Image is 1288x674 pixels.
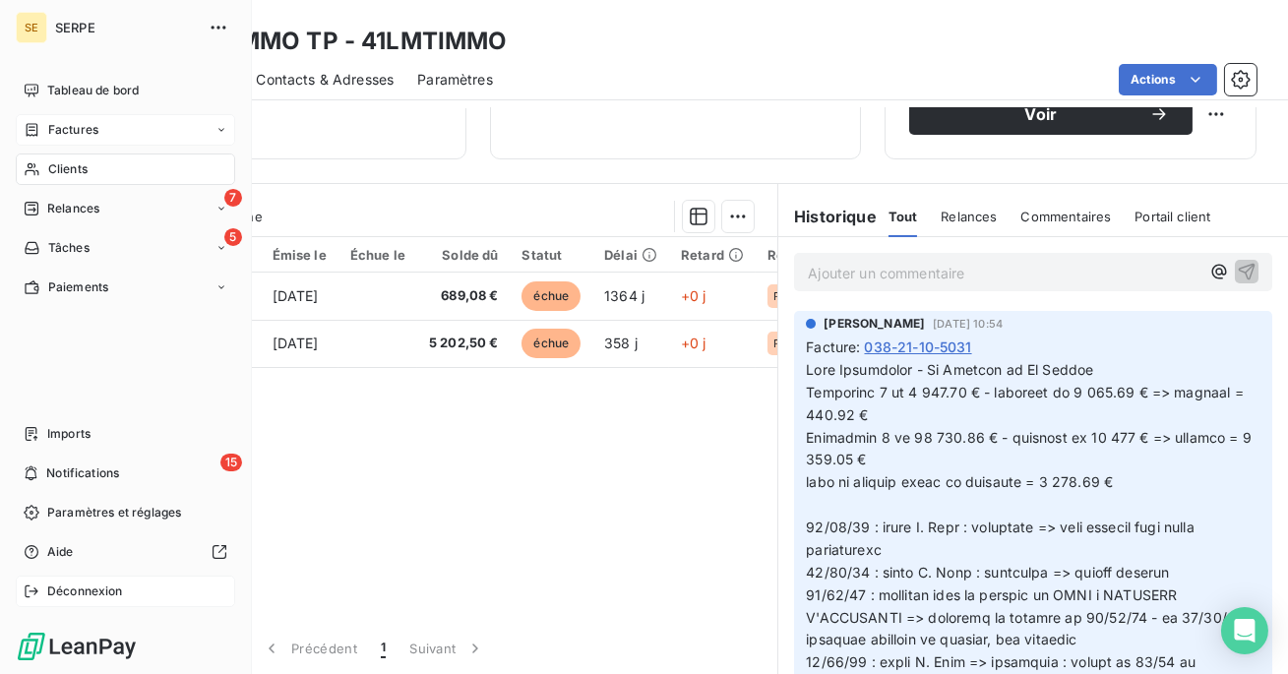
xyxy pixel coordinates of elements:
div: SE [16,12,47,43]
span: 7 [224,189,242,207]
span: Paiements [48,278,108,296]
span: Relances [47,200,99,217]
a: 7Relances [16,193,235,224]
div: Région [767,247,813,263]
span: Imports [47,425,91,443]
span: [DATE] [273,335,319,351]
span: Commentaires [1021,209,1112,224]
div: Retard [681,247,744,263]
span: [DATE] [273,287,319,304]
span: PACA [773,337,804,349]
span: Paramètres et réglages [47,504,181,521]
span: Portail client [1135,209,1210,224]
span: Relances [941,209,997,224]
span: Paramètres [417,70,493,90]
div: Statut [521,247,581,263]
a: Clients [16,153,235,185]
span: 15 [220,454,242,471]
img: Logo LeanPay [16,631,138,662]
a: 5Tâches [16,232,235,264]
span: PACA [773,290,804,302]
h3: LMT IMMO TP - 41LMTIMMO [173,24,507,59]
span: échue [521,281,581,311]
span: Tout [889,209,918,224]
a: Imports [16,418,235,450]
a: Paramètres et réglages [16,497,235,528]
span: 689,08 € [429,286,499,306]
div: Solde dû [429,247,499,263]
span: 358 j [604,335,638,351]
span: Tâches [48,239,90,257]
span: 1364 j [604,287,644,304]
span: Clients [48,160,88,178]
span: +0 j [681,287,706,304]
span: +0 j [681,335,706,351]
a: Tableau de bord [16,75,235,106]
a: Paiements [16,272,235,303]
a: Aide [16,536,235,568]
span: [PERSON_NAME] [824,315,925,333]
span: Notifications [46,464,119,482]
a: Factures [16,114,235,146]
div: Délai [604,247,657,263]
button: 1 [369,628,398,669]
button: Suivant [398,628,497,669]
div: Open Intercom Messenger [1221,607,1268,654]
span: 5 [224,228,242,246]
button: Voir [909,93,1193,135]
span: Aide [47,543,74,561]
div: Échue le [350,247,405,263]
span: 5 202,50 € [429,334,499,353]
span: Tableau de bord [47,82,139,99]
h6: Historique [778,205,877,228]
span: Déconnexion [47,582,123,600]
span: [DATE] 10:54 [933,318,1003,330]
div: Émise le [273,247,327,263]
span: 1 [381,639,386,658]
span: Voir [933,106,1149,122]
span: SERPE [55,20,197,35]
span: Facture : [806,337,860,357]
span: échue [521,329,581,358]
span: 038-21-10-5031 [864,337,971,357]
button: Actions [1119,64,1217,95]
button: Précédent [250,628,369,669]
span: Contacts & Adresses [256,70,394,90]
span: Factures [48,121,98,139]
